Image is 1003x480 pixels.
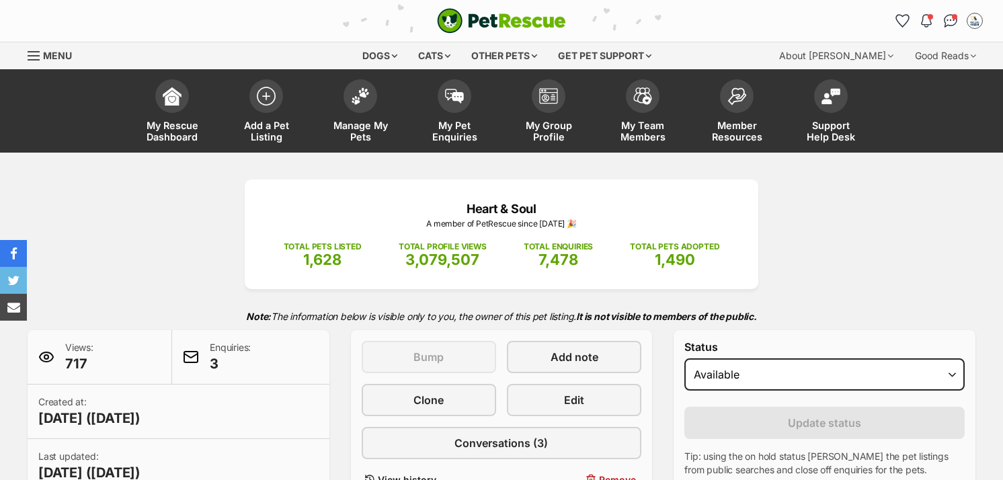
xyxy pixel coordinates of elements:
[445,89,464,104] img: pet-enquiries-icon-7e3ad2cf08bfb03b45e93fb7055b45f3efa6380592205ae92323e6603595dc1f.svg
[921,14,932,28] img: notifications-46538b983faf8c2785f20acdc204bb7945ddae34d4c08c2a6579f10ce5e182be.svg
[407,73,501,153] a: My Pet Enquiries
[940,10,961,32] a: Conversations
[891,10,913,32] a: Favourites
[65,341,93,373] p: Views:
[313,73,407,153] a: Manage My Pets
[351,87,370,105] img: manage-my-pets-icon-02211641906a0b7f246fdf0571729dbe1e7629f14944591b6c1af311fb30b64b.svg
[38,409,141,428] span: [DATE] ([DATE])
[539,88,558,104] img: group-profile-icon-3fa3cf56718a62981997c0bc7e787c4b2cf8bcc04b72c1350f741eb67cf2f40e.svg
[684,450,965,477] p: Tip: using the on hold status [PERSON_NAME] the pet listings from public searches and close off e...
[265,200,738,218] p: Heart & Soul
[38,395,141,428] p: Created at:
[821,88,840,104] img: help-desk-icon-fdf02630f3aa405de69fd3d07c3f3aa587a6932b1a1747fa1d2bba05be0121f9.svg
[801,120,861,143] span: Support Help Desk
[630,241,719,253] p: TOTAL PETS ADOPTED
[684,407,965,439] button: Update status
[142,120,202,143] span: My Rescue Dashboard
[968,14,981,28] img: Megan Ostwald profile pic
[770,42,903,69] div: About [PERSON_NAME]
[944,14,958,28] img: chat-41dd97257d64d25036548639549fe6c8038ab92f7586957e7f3b1b290dea8141.svg
[891,10,986,32] ul: Account quick links
[437,8,566,34] img: logo-cat-932fe2b9b8326f06289b0f2fb663e598f794de774fb13d1741a6617ecf9a85b4.svg
[257,87,276,106] img: add-pet-listing-icon-0afa8454b4691262ce3f59096e99ab1cd57d4a30225e0717b998d2c9b9846f56.svg
[916,10,937,32] button: Notifications
[454,435,548,451] span: Conversations (3)
[28,42,81,67] a: Menu
[265,218,738,230] p: A member of PetRescue since [DATE] 🎉
[353,42,407,69] div: Dogs
[596,73,690,153] a: My Team Members
[424,120,485,143] span: My Pet Enquiries
[405,251,479,268] span: 3,079,507
[219,73,313,153] a: Add a Pet Listing
[524,241,593,253] p: TOTAL ENQUIRIES
[362,384,496,416] a: Clone
[362,427,642,459] a: Conversations (3)
[707,120,767,143] span: Member Resources
[788,415,861,431] span: Update status
[362,341,496,373] button: Bump
[303,251,342,268] span: 1,628
[538,251,578,268] span: 7,478
[43,50,72,61] span: Menu
[284,241,362,253] p: TOTAL PETS LISTED
[246,311,271,322] strong: Note:
[727,87,746,106] img: member-resources-icon-8e73f808a243e03378d46382f2149f9095a855e16c252ad45f914b54edf8863c.svg
[964,10,986,32] button: My account
[210,341,251,373] p: Enquiries:
[518,120,579,143] span: My Group Profile
[576,311,757,322] strong: It is not visible to members of the public.
[507,384,641,416] a: Edit
[501,73,596,153] a: My Group Profile
[163,87,182,106] img: dashboard-icon-eb2f2d2d3e046f16d808141f083e7271f6b2e854fb5c12c21221c1fb7104beca.svg
[551,349,598,365] span: Add note
[28,303,975,330] p: The information below is visible only to you, the owner of this pet listing.
[784,73,878,153] a: Support Help Desk
[633,87,652,105] img: team-members-icon-5396bd8760b3fe7c0b43da4ab00e1e3bb1a5d9ba89233759b79545d2d3fc5d0d.svg
[65,354,93,373] span: 717
[655,251,695,268] span: 1,490
[564,392,584,408] span: Edit
[399,241,487,253] p: TOTAL PROFILE VIEWS
[906,42,986,69] div: Good Reads
[413,349,444,365] span: Bump
[413,392,444,408] span: Clone
[612,120,673,143] span: My Team Members
[236,120,296,143] span: Add a Pet Listing
[462,42,547,69] div: Other pets
[549,42,661,69] div: Get pet support
[437,8,566,34] a: PetRescue
[690,73,784,153] a: Member Resources
[684,341,965,353] label: Status
[507,341,641,373] a: Add note
[409,42,460,69] div: Cats
[330,120,391,143] span: Manage My Pets
[125,73,219,153] a: My Rescue Dashboard
[210,354,251,373] span: 3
